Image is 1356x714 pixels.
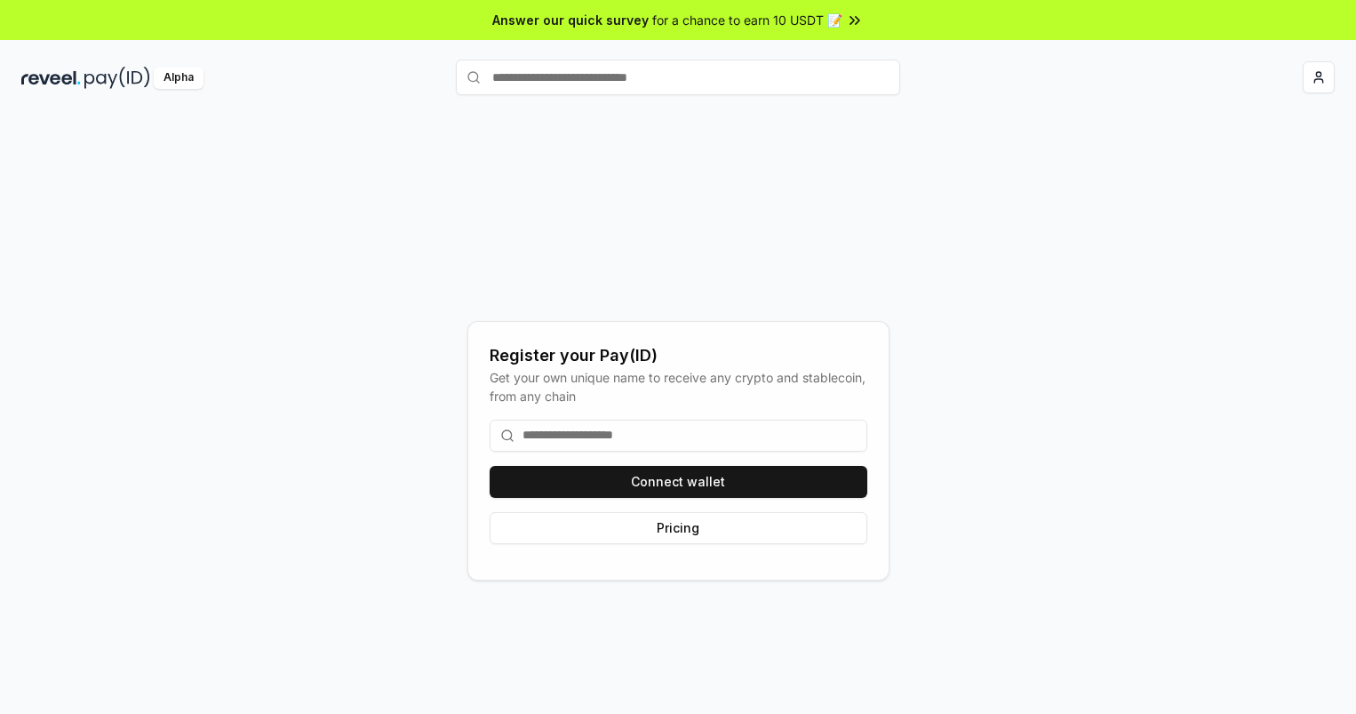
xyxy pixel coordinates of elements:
span: Answer our quick survey [492,11,649,29]
img: pay_id [84,67,150,89]
button: Connect wallet [490,466,867,498]
button: Pricing [490,512,867,544]
div: Register your Pay(ID) [490,343,867,368]
img: reveel_dark [21,67,81,89]
span: for a chance to earn 10 USDT 📝 [652,11,842,29]
div: Get your own unique name to receive any crypto and stablecoin, from any chain [490,368,867,405]
div: Alpha [154,67,203,89]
